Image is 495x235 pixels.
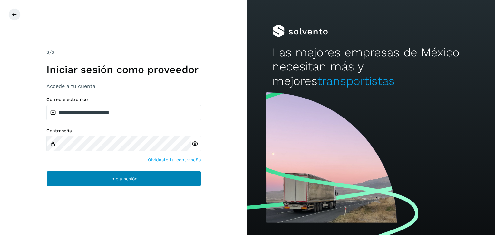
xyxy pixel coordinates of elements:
[148,156,201,163] a: Olvidaste tu contraseña
[46,97,201,102] label: Correo electrónico
[46,171,201,186] button: Inicia sesión
[46,128,201,134] label: Contraseña
[272,45,470,88] h2: Las mejores empresas de México necesitan más y mejores
[46,63,201,76] h1: Iniciar sesión como proveedor
[110,176,138,181] span: Inicia sesión
[46,83,201,89] h3: Accede a tu cuenta
[46,49,49,55] span: 2
[46,49,201,56] div: /2
[317,74,395,88] span: transportistas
